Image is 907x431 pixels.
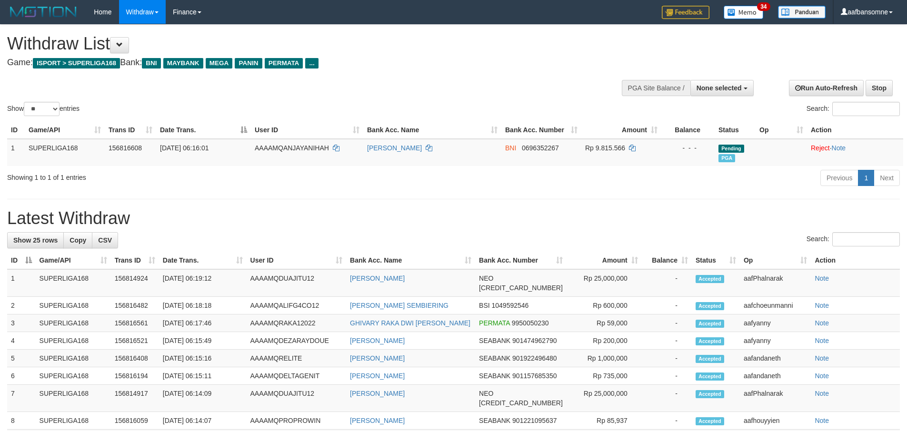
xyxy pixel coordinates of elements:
td: SUPERLIGA168 [36,297,111,314]
span: Marked by aafphoenmanit [718,154,735,162]
span: PERMATA [479,319,510,327]
span: Accepted [696,275,724,283]
th: Action [807,121,903,139]
h4: Game: Bank: [7,58,595,68]
td: 1 [7,269,36,297]
span: NEO [479,274,493,282]
th: Status: activate to sort column ascending [692,252,740,269]
span: [DATE] 06:16:01 [160,144,209,152]
td: AAAAMQDUAJITU12 [247,385,347,412]
td: · [807,139,903,166]
th: Date Trans.: activate to sort column descending [156,121,251,139]
span: NEO [479,390,493,397]
select: Showentries [24,102,60,116]
th: Amount: activate to sort column ascending [567,252,642,269]
span: Copy 9950050230 to clipboard [512,319,549,327]
span: Accepted [696,337,724,345]
a: [PERSON_NAME] [350,354,405,362]
span: Accepted [696,302,724,310]
a: Run Auto-Refresh [789,80,864,96]
td: aafPhalnarak [740,385,811,412]
a: Note [815,417,829,424]
span: Show 25 rows [13,236,58,244]
span: Copy 0696352267 to clipboard [522,144,559,152]
span: 156816608 [109,144,142,152]
span: MEGA [206,58,233,69]
a: Note [815,319,829,327]
label: Search: [807,102,900,116]
th: Status [715,121,756,139]
span: Copy 5859457140486971 to clipboard [479,399,563,407]
a: [PERSON_NAME] [350,390,405,397]
h1: Latest Withdraw [7,209,900,228]
td: - [642,269,692,297]
a: Show 25 rows [7,232,64,248]
th: ID [7,121,25,139]
td: 156816408 [111,350,159,367]
th: Date Trans.: activate to sort column ascending [159,252,247,269]
div: - - - [665,143,711,153]
td: aafhouyyien [740,412,811,430]
label: Search: [807,232,900,246]
span: PANIN [235,58,262,69]
span: Pending [718,145,744,153]
a: Previous [820,170,858,186]
td: - [642,314,692,332]
th: User ID: activate to sort column ascending [247,252,347,269]
td: AAAAMQDUAJITU12 [247,269,347,297]
span: Rp 9.815.566 [585,144,625,152]
div: PGA Site Balance / [622,80,690,96]
th: ID: activate to sort column descending [7,252,36,269]
input: Search: [832,232,900,246]
td: AAAAMQALIFG4CO12 [247,297,347,314]
td: SUPERLIGA168 [36,332,111,350]
td: Rp 200,000 [567,332,642,350]
a: Note [815,337,829,344]
td: [DATE] 06:17:46 [159,314,247,332]
span: BNI [505,144,516,152]
img: panduan.png [778,6,826,19]
td: - [642,367,692,385]
td: 6 [7,367,36,385]
td: Rp 600,000 [567,297,642,314]
th: Bank Acc. Number: activate to sort column ascending [501,121,581,139]
span: MAYBANK [163,58,203,69]
td: SUPERLIGA168 [36,314,111,332]
span: Copy [70,236,86,244]
td: [DATE] 06:15:16 [159,350,247,367]
span: Copy 1049592546 to clipboard [492,302,529,309]
td: aafPhalnarak [740,269,811,297]
span: SEABANK [479,337,510,344]
td: Rp 735,000 [567,367,642,385]
th: Balance [661,121,715,139]
td: AAAAMQDELTAGENIT [247,367,347,385]
img: MOTION_logo.png [7,5,80,19]
td: AAAAMQRELITE [247,350,347,367]
td: SUPERLIGA168 [36,367,111,385]
a: Note [815,354,829,362]
a: Note [815,274,829,282]
th: User ID: activate to sort column ascending [251,121,363,139]
a: Copy [63,232,92,248]
td: 5 [7,350,36,367]
span: ... [305,58,318,69]
td: 156816482 [111,297,159,314]
a: 1 [858,170,874,186]
th: Bank Acc. Name: activate to sort column ascending [363,121,501,139]
th: Amount: activate to sort column ascending [581,121,661,139]
th: Game/API: activate to sort column ascending [25,121,105,139]
a: GHIVARY RAKA DWI [PERSON_NAME] [350,319,470,327]
a: [PERSON_NAME] [367,144,422,152]
td: - [642,332,692,350]
span: Accepted [696,417,724,425]
td: 156814917 [111,385,159,412]
td: [DATE] 06:15:11 [159,367,247,385]
a: Note [815,302,829,309]
td: SUPERLIGA168 [36,269,111,297]
span: Accepted [696,320,724,328]
a: Note [815,372,829,380]
th: Balance: activate to sort column ascending [642,252,692,269]
div: Showing 1 to 1 of 1 entries [7,169,371,182]
td: [DATE] 06:14:07 [159,412,247,430]
span: SEABANK [479,372,510,380]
